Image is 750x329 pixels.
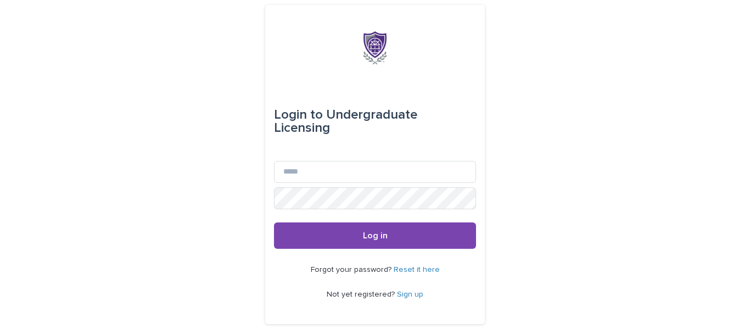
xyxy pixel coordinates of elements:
[394,266,440,274] a: Reset it here
[363,231,388,240] span: Log in
[311,266,394,274] span: Forgot your password?
[274,222,476,249] button: Log in
[327,291,397,298] span: Not yet registered?
[274,99,476,143] div: Undergraduate Licensing
[397,291,423,298] a: Sign up
[274,108,323,121] span: Login to
[363,31,387,64] img: x6gApCqSSRW4kcS938hP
